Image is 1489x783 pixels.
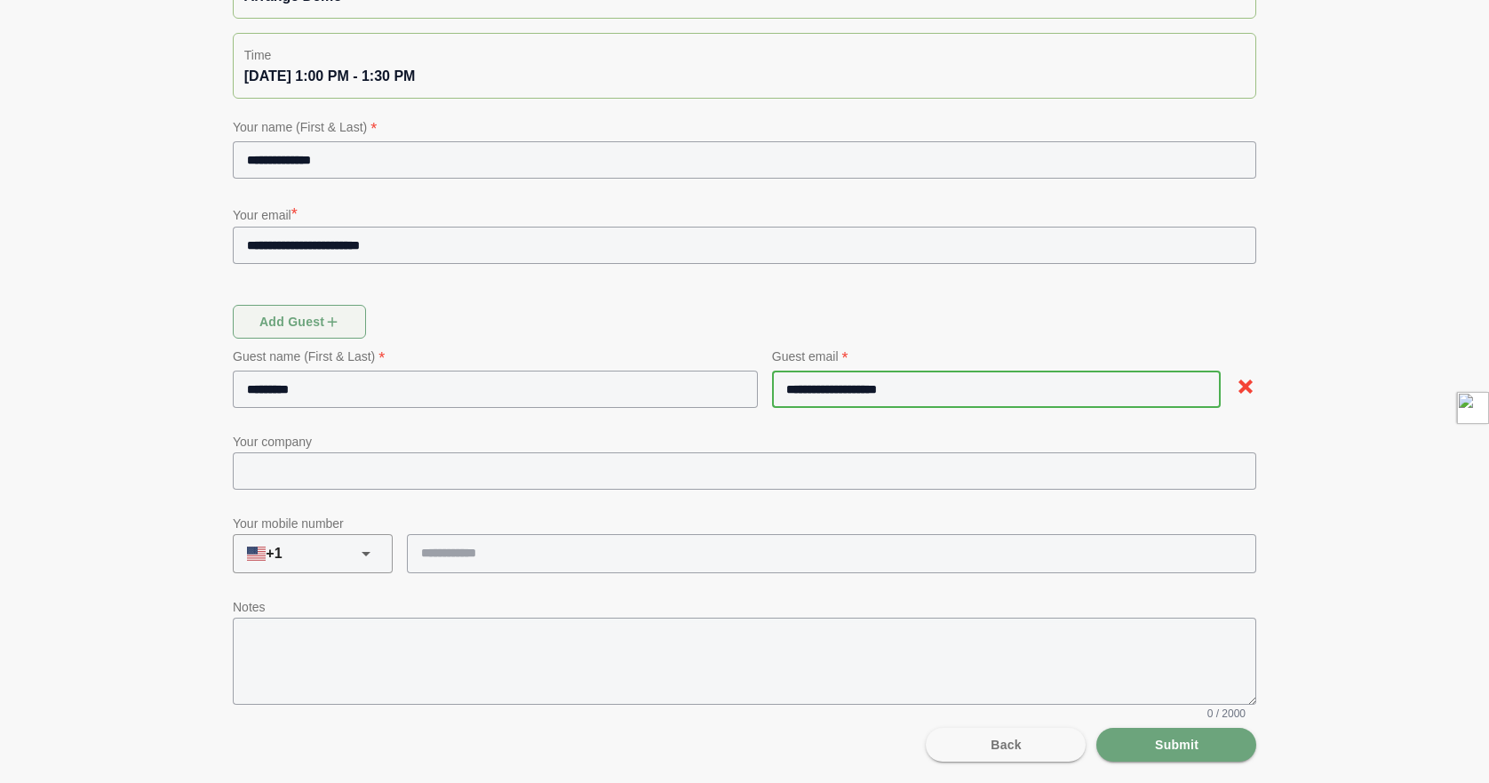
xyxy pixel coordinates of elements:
[926,728,1086,762] button: Back
[1207,707,1246,721] span: 0 / 2000
[233,346,758,371] p: Guest name (First & Last)
[990,728,1022,762] span: Back
[233,305,366,339] button: Add guest
[244,66,1245,87] div: [DATE] 1:00 PM - 1:30 PM
[233,513,1256,534] p: Your mobile number
[244,44,1245,66] p: Time
[1457,392,1489,424] img: toggle-logo.svg
[259,305,341,339] span: Add guest
[233,431,1256,452] p: Your company
[233,116,1256,141] p: Your name (First & Last)
[233,202,1256,227] p: Your email
[1096,728,1256,762] button: Submit
[1154,728,1198,762] span: Submit
[772,346,1221,371] p: Guest email
[233,596,1256,618] p: Notes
